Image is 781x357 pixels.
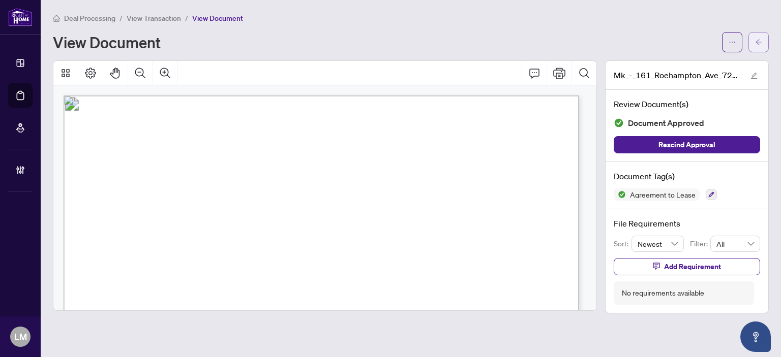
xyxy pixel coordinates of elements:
span: LM [14,330,27,344]
span: edit [750,72,758,79]
img: Status Icon [614,188,626,201]
div: No requirements available [622,287,704,299]
span: Rescind Approval [658,137,715,153]
li: / [185,12,188,24]
h4: Document Tag(s) [614,170,760,182]
span: Document Approved [628,116,704,130]
span: View Document [192,14,243,23]
span: home [53,15,60,22]
img: Document Status [614,118,624,128]
span: Newest [638,236,678,251]
h1: View Document [53,34,161,50]
button: Rescind Approval [614,136,760,153]
h4: File Requirements [614,217,760,230]
span: Agreement to Lease [626,191,700,198]
button: Add Requirement [614,258,760,275]
span: arrow-left [755,39,762,46]
p: Sort: [614,238,632,249]
span: Add Requirement [664,258,721,275]
li: / [119,12,123,24]
span: ellipsis [729,39,736,46]
img: logo [8,8,33,26]
span: Mk_-_161_Roehampton_Ave_724_-_lease.pdf [614,69,741,81]
p: Filter: [690,238,710,249]
span: View Transaction [127,14,181,23]
span: All [716,236,754,251]
h4: Review Document(s) [614,98,760,110]
button: Open asap [740,321,771,352]
span: Deal Processing [64,14,115,23]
